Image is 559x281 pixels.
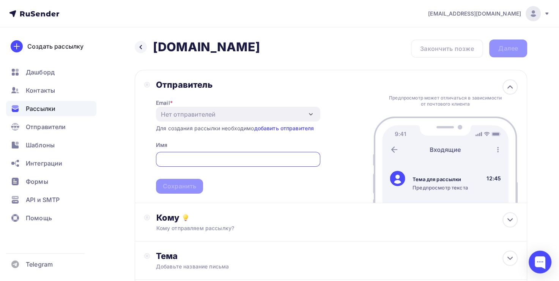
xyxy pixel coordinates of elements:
[27,42,83,51] div: Создать рассылку
[26,122,66,131] span: Отправители
[413,184,468,191] div: Предпросмотр текста
[156,251,306,261] div: Тема
[26,260,53,269] span: Telegram
[26,104,55,113] span: Рассылки
[387,95,504,107] div: Предпросмотр может отличаться в зависимости от почтового клиента
[156,263,291,270] div: Добавьте название письма
[6,119,96,134] a: Отправители
[156,141,167,149] div: Имя
[26,86,55,95] span: Контакты
[428,10,521,17] span: [EMAIL_ADDRESS][DOMAIN_NAME]
[26,213,52,223] span: Помощь
[156,125,314,132] div: Для создания рассылки необходимо
[26,177,48,186] span: Формы
[413,176,468,183] div: Тема для рассылки
[153,39,260,55] h2: [DOMAIN_NAME]
[428,6,550,21] a: [EMAIL_ADDRESS][DOMAIN_NAME]
[254,125,314,131] a: добавить отправителя
[156,212,518,223] div: Кому
[487,175,501,182] div: 12:45
[156,107,320,122] button: Нет отправителей
[26,195,60,204] span: API и SMTP
[156,99,173,107] div: Email
[6,174,96,189] a: Формы
[156,224,481,232] div: Кому отправляем рассылку?
[26,140,55,150] span: Шаблоны
[26,68,55,77] span: Дашборд
[6,137,96,153] a: Шаблоны
[161,110,216,119] div: Нет отправителей
[6,83,96,98] a: Контакты
[6,65,96,80] a: Дашборд
[6,101,96,116] a: Рассылки
[156,79,320,90] div: Отправитель
[26,159,62,168] span: Интеграции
